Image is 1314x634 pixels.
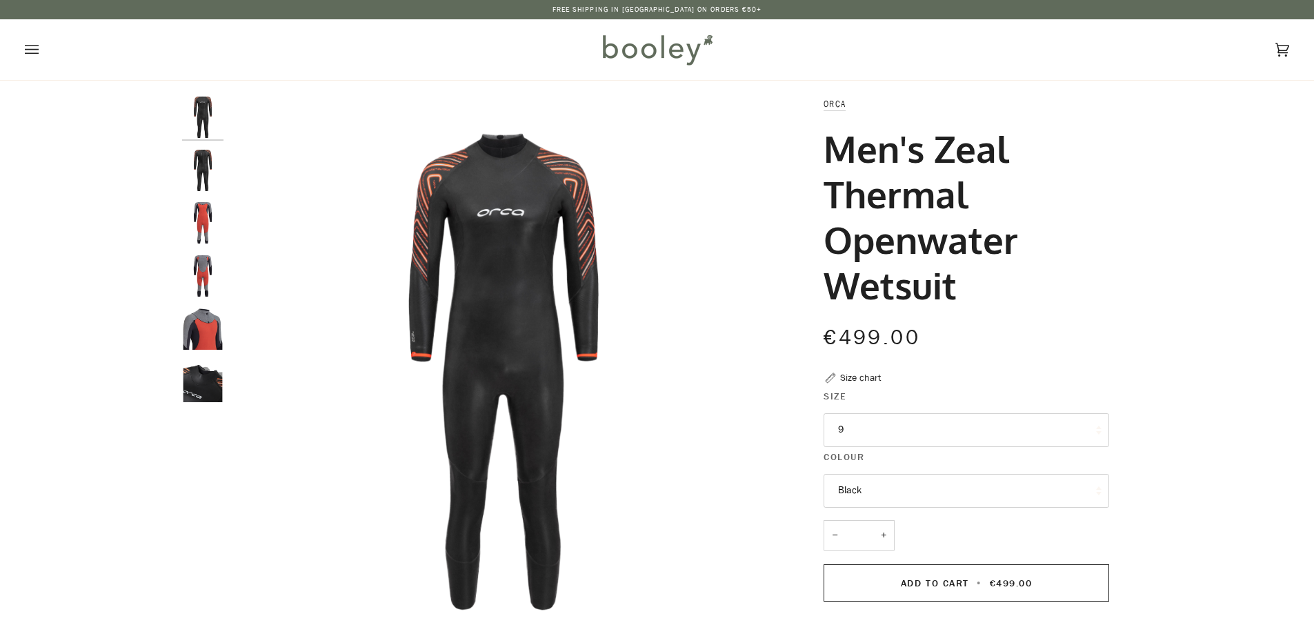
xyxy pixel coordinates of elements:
[973,577,986,590] span: •
[824,564,1109,602] button: Add to Cart • €499.00
[597,30,717,70] img: Booley
[824,98,846,110] a: Orca
[873,520,895,551] button: +
[824,413,1109,447] button: 9
[824,520,895,551] input: Quantity
[182,361,223,402] img: Orca Men's Zeal Thermal Openwater Wetsuit Black - Booley Galway
[901,577,969,590] span: Add to Cart
[824,474,1109,508] button: Black
[182,255,223,297] img: Orca Men's Zeal Thermal Openwater Wetsuit Black - Booley Galway
[182,308,223,350] img: Orca Men's Zeal Thermal Openwater Wetsuit Black - Booley Galway
[824,520,846,551] button: −
[25,19,66,80] button: Open menu
[824,389,846,404] span: Size
[824,324,920,352] span: €499.00
[990,577,1033,590] span: €499.00
[182,150,223,191] img: Orca Men's Zeal Thermal Openwater Wetsuit Black - Booley Galway
[824,450,864,464] span: Colour
[553,4,762,15] p: Free Shipping in [GEOGRAPHIC_DATA] on Orders €50+
[824,126,1099,308] h1: Men's Zeal Thermal Openwater Wetsuit
[182,97,223,138] img: Orca Men's Zeal Thermal Openwater Wetsuit Black - Booley Galway
[840,370,881,385] div: Size chart
[182,202,223,244] img: Orca Men's Zeal Thermal Openwater Wetsuit Black - Booley Galway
